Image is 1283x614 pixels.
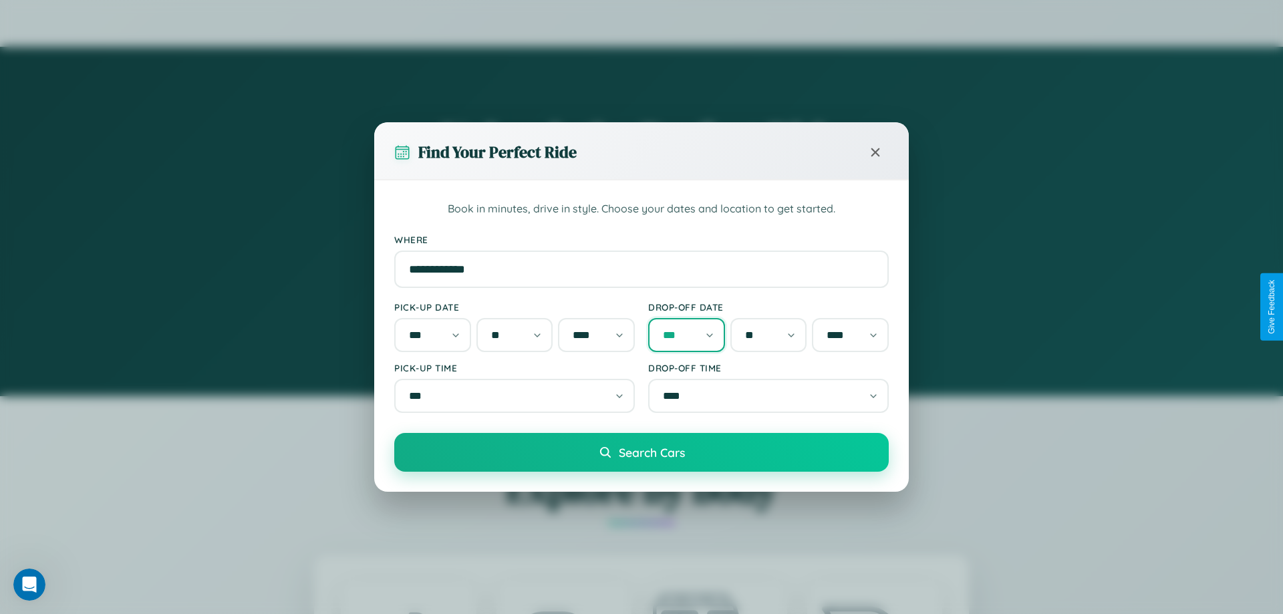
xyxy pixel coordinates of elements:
label: Drop-off Date [648,301,889,313]
h3: Find Your Perfect Ride [418,141,577,163]
span: Search Cars [619,445,685,460]
p: Book in minutes, drive in style. Choose your dates and location to get started. [394,200,889,218]
button: Search Cars [394,433,889,472]
label: Drop-off Time [648,362,889,373]
label: Pick-up Time [394,362,635,373]
label: Pick-up Date [394,301,635,313]
label: Where [394,234,889,245]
